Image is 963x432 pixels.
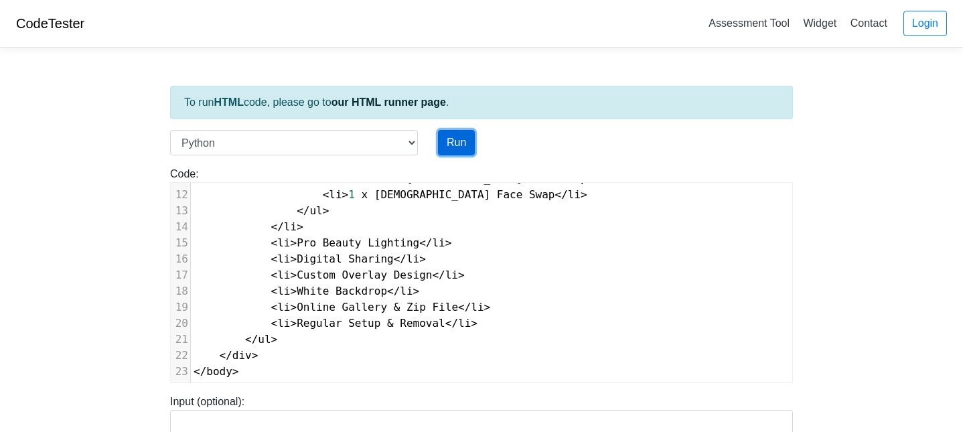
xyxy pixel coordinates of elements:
[555,188,568,201] span: </
[798,12,842,34] a: Widget
[432,269,445,281] span: </
[171,332,190,348] div: 21
[309,204,322,217] span: ul
[361,188,368,201] span: x
[271,301,278,313] span: <
[387,285,400,297] span: </
[291,317,297,330] span: >
[171,299,190,315] div: 19
[171,187,190,203] div: 12
[419,253,426,265] span: >
[258,333,271,346] span: ul
[297,285,329,297] span: White
[400,285,413,297] span: li
[297,269,336,281] span: Custom
[458,317,471,330] span: li
[214,96,243,108] strong: HTML
[291,236,297,249] span: >
[497,188,523,201] span: Face
[703,12,795,34] a: Assessment Tool
[271,285,278,297] span: <
[160,166,803,383] div: Code:
[277,317,290,330] span: li
[323,236,362,249] span: Beauty
[171,219,190,235] div: 14
[271,317,278,330] span: <
[297,317,342,330] span: Regular
[406,301,426,313] span: Zip
[581,188,587,201] span: >
[845,12,893,34] a: Contact
[445,236,452,249] span: >
[206,365,232,378] span: body
[171,267,190,283] div: 17
[387,317,394,330] span: &
[291,301,297,313] span: >
[406,253,419,265] span: li
[271,220,284,233] span: </
[331,96,446,108] a: our HTML runner page
[291,269,297,281] span: >
[277,269,290,281] span: li
[438,130,475,155] button: Run
[348,253,393,265] span: Sharing
[194,365,206,378] span: </
[171,364,190,380] div: 23
[16,16,84,31] a: CodeTester
[171,283,190,299] div: 18
[171,348,190,364] div: 22
[291,253,297,265] span: >
[400,317,445,330] span: Removal
[232,365,239,378] span: >
[297,253,342,265] span: Digital
[529,188,555,201] span: Swap
[171,235,190,251] div: 15
[419,236,432,249] span: </
[336,285,387,297] span: Backdrop
[471,301,484,313] span: li
[170,86,793,119] div: To run code, please go to .
[394,301,400,313] span: &
[297,301,336,313] span: Online
[484,301,491,313] span: >
[368,236,419,249] span: Lighting
[458,301,471,313] span: </
[297,236,316,249] span: Pro
[471,317,477,330] span: >
[271,253,278,265] span: <
[297,220,303,233] span: >
[342,269,387,281] span: Overlay
[413,285,420,297] span: >
[245,333,258,346] span: </
[432,236,445,249] span: li
[348,188,355,201] span: 1
[271,236,278,249] span: <
[394,269,433,281] span: Design
[445,317,458,330] span: </
[277,253,290,265] span: li
[277,285,290,297] span: li
[394,253,406,265] span: </
[284,220,297,233] span: li
[232,349,252,362] span: div
[458,269,465,281] span: >
[445,269,458,281] span: li
[374,188,490,201] span: [DEMOGRAPHIC_DATA]
[252,349,258,362] span: >
[171,315,190,332] div: 20
[277,301,290,313] span: li
[297,204,309,217] span: </
[171,251,190,267] div: 16
[220,349,232,362] span: </
[342,188,349,201] span: >
[171,203,190,219] div: 13
[568,188,581,201] span: li
[903,11,947,36] a: Login
[291,285,297,297] span: >
[342,301,387,313] span: Gallery
[432,301,458,313] span: File
[348,317,380,330] span: Setup
[271,333,278,346] span: >
[277,236,290,249] span: li
[329,188,342,201] span: li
